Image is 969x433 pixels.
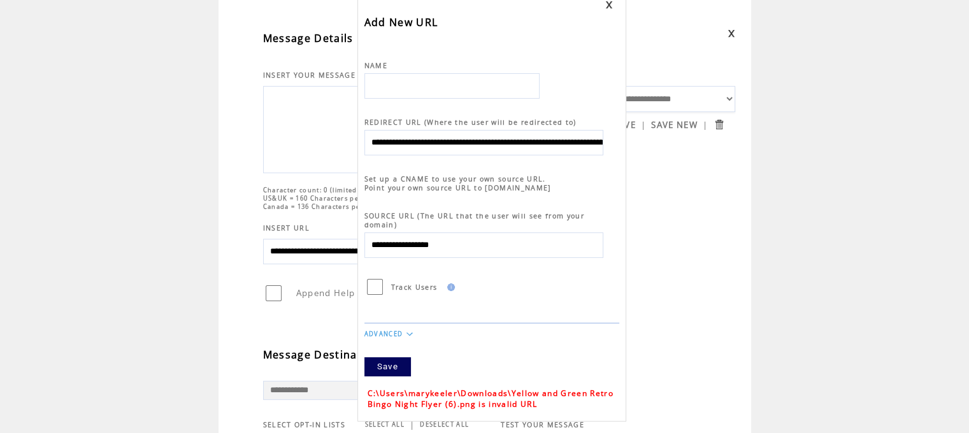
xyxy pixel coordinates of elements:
[364,330,403,338] a: ADVANCED
[364,385,619,413] span: C:\Users\marykeeler\Downloads\Yellow and Green Retro Bingo Night Flyer (6).png is invalid URL
[410,419,415,430] span: |
[391,283,438,292] span: Track Users
[364,357,411,376] a: Save
[263,420,345,429] span: SELECT OPT-IN LISTS
[501,420,584,429] span: TEST YOUR MESSAGE
[364,15,438,29] span: Add New URL
[420,420,469,429] a: DESELECT ALL
[364,183,551,192] span: Point your own source URL to [DOMAIN_NAME]
[364,118,577,127] span: REDIRECT URL (Where the user will be redirected to)
[364,174,546,183] span: Set up a CNAME to use your own source URL.
[364,211,584,229] span: SOURCE URL (The URL that the user will see from your domain)
[443,283,455,291] img: help.gif
[365,420,405,429] a: SELECT ALL
[364,61,387,70] span: NAME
